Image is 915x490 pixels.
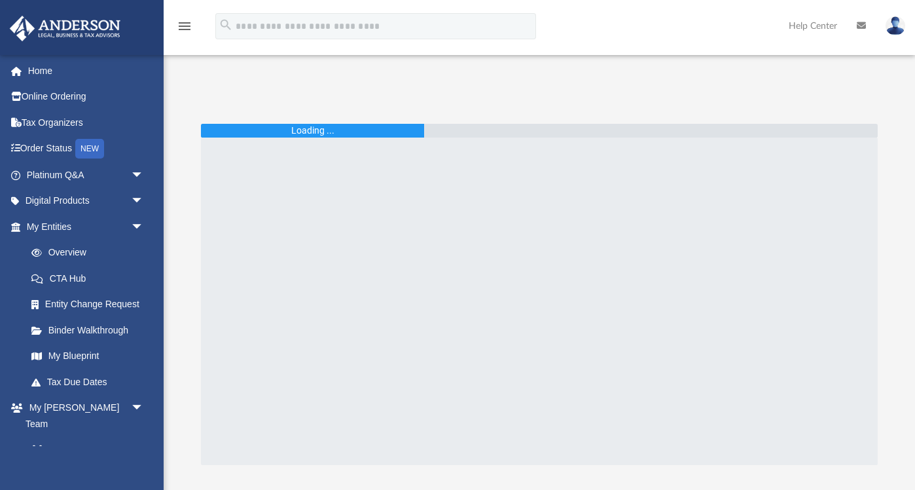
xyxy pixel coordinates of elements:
[9,84,164,110] a: Online Ordering
[9,58,164,84] a: Home
[9,395,157,437] a: My [PERSON_NAME] Teamarrow_drop_down
[18,240,164,266] a: Overview
[177,25,192,34] a: menu
[886,16,905,35] img: User Pic
[18,317,164,343] a: Binder Walkthrough
[6,16,124,41] img: Anderson Advisors Platinum Portal
[131,162,157,189] span: arrow_drop_down
[9,188,164,214] a: Digital Productsarrow_drop_down
[18,369,164,395] a: Tax Due Dates
[75,139,104,159] div: NEW
[9,109,164,136] a: Tax Organizers
[9,214,164,240] a: My Entitiesarrow_drop_down
[18,292,164,318] a: Entity Change Request
[131,214,157,240] span: arrow_drop_down
[9,136,164,162] a: Order StatusNEW
[131,395,157,422] span: arrow_drop_down
[9,162,164,188] a: Platinum Q&Aarrow_drop_down
[177,18,192,34] i: menu
[18,265,164,292] a: CTA Hub
[291,124,334,138] div: Loading ...
[18,343,157,369] a: My Blueprint
[131,188,157,215] span: arrow_drop_down
[219,18,233,32] i: search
